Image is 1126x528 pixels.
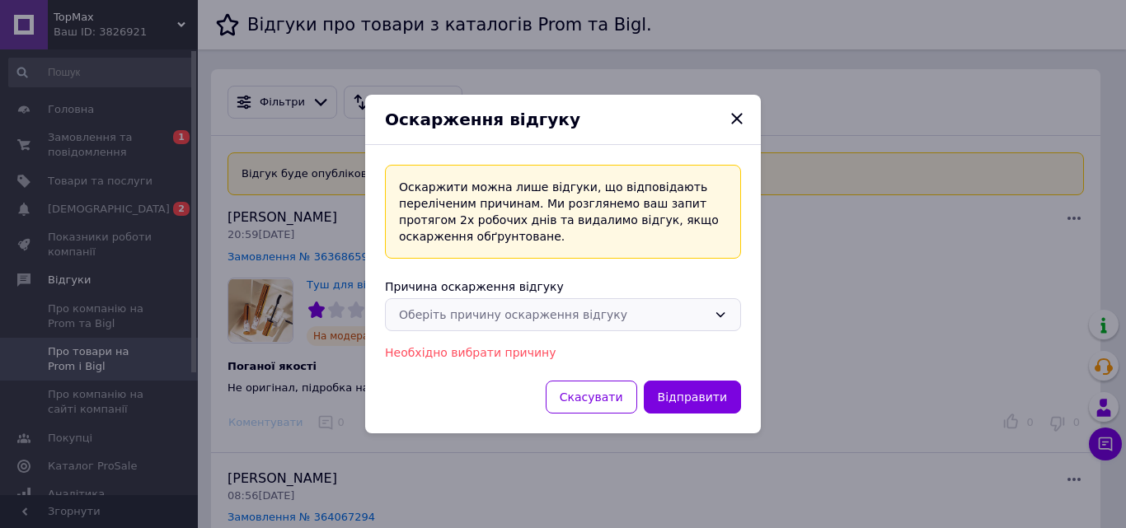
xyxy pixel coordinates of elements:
button: Скасувати [546,381,637,414]
span: Оскарження відгуку [385,110,580,129]
div: Оберіть причину оскарження відгуку [399,306,707,324]
span: Необхідно вибрати причину [385,346,556,359]
div: Оскаржити можна лише відгуки, що відповідають переліченим причинам. Ми розглянемо ваш запит протя... [385,165,741,259]
button: Закрыть [723,105,751,133]
span: Причина оскарження відгуку [385,280,564,293]
button: Відправити [644,381,741,414]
